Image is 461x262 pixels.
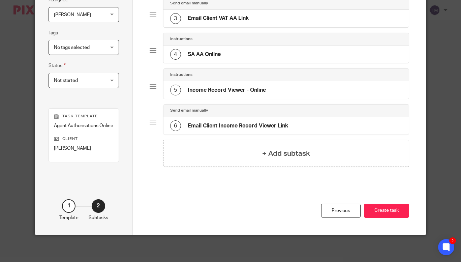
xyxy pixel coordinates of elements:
h4: Email Client VAT AA Link [188,15,249,22]
div: 4 [170,49,181,60]
label: Tags [49,30,58,36]
p: Template [59,214,79,221]
h4: SA AA Online [188,51,221,58]
h4: Income Record Viewer - Online [188,87,266,94]
h4: + Add subtask [262,148,310,159]
p: Client [54,136,114,142]
h4: Send email manually [170,1,208,6]
div: 5 [170,85,181,95]
label: Status [49,62,66,69]
div: 6 [170,120,181,131]
h4: Email Client Income Record Viewer Link [188,122,288,129]
span: Not started [54,78,78,83]
button: Create task [364,204,409,218]
h4: Instructions [170,72,192,78]
p: [PERSON_NAME] [54,145,114,152]
h4: Send email manually [170,108,208,113]
div: 3 [170,13,181,24]
div: Previous [321,204,361,218]
span: [PERSON_NAME] [54,12,91,17]
p: Subtasks [89,214,108,221]
div: 2 [449,237,456,244]
div: 2 [92,199,105,213]
p: Task template [54,114,114,119]
p: Agent Authorisations Online [54,122,114,129]
div: 1 [62,199,75,213]
h4: Instructions [170,36,192,42]
span: No tags selected [54,45,90,50]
